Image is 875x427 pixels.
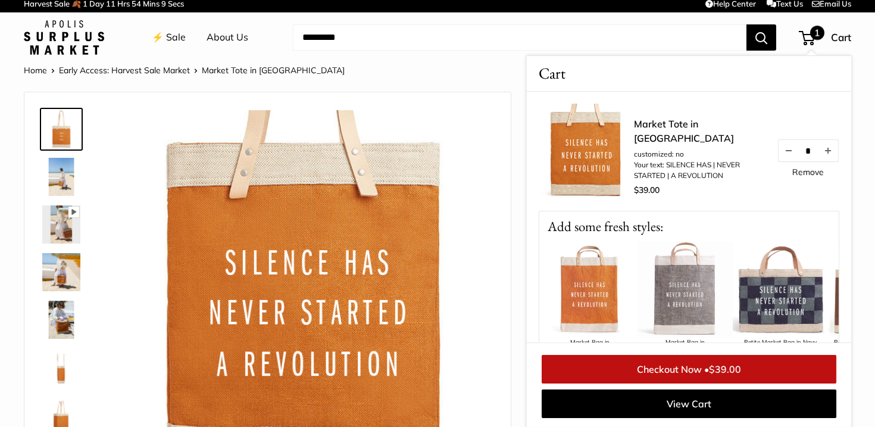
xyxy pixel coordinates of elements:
span: 1 [810,26,824,40]
img: Market Tote in Cognac [42,348,80,387]
a: Market Tote in [GEOGRAPHIC_DATA] [634,117,765,145]
a: Remove [792,168,824,176]
img: Apolis: Surplus Market [24,20,104,55]
a: Early Access: Harvest Sale Market [59,65,190,76]
a: Market Tote in Cognac [40,346,83,389]
span: Cart [831,31,851,43]
a: Market Tote in Cognac [40,203,83,246]
a: View Cart [542,389,836,418]
a: Checkout Now •$39.00 [542,355,836,384]
p: Add some fresh styles: [539,211,839,242]
span: $39.00 [709,363,741,375]
input: Quantity [799,145,818,155]
a: 1 Cart [800,28,851,47]
a: About Us [207,29,248,46]
a: Market Tote in Cognac [40,298,83,341]
input: Search... [293,24,746,51]
a: Market Tote in Cognac [40,108,83,151]
span: Market Tote in [GEOGRAPHIC_DATA] [202,65,345,76]
span: Cart [539,62,565,85]
a: ⚡️ Sale [152,29,186,46]
img: Market Tote in Cognac [42,158,80,196]
li: Your text: SILENCE HAS | NEVER STARTED | A REVOLUTION [634,160,765,181]
img: Market Tote in Cognac [42,205,80,244]
button: Search [746,24,776,51]
button: Decrease quantity by 1 [779,140,799,161]
img: Market Tote in Cognac [42,301,80,339]
img: Market Tote in Cognac [42,110,80,148]
li: customized: no [634,149,765,160]
a: Home [24,65,47,76]
img: Market Tote in Cognac [42,253,80,291]
span: $39.00 [634,185,660,195]
nav: Breadcrumb [24,63,345,78]
a: Market Tote in Cognac [40,251,83,294]
a: Market Tote in Cognac [40,155,83,198]
button: Increase quantity by 1 [818,140,838,161]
